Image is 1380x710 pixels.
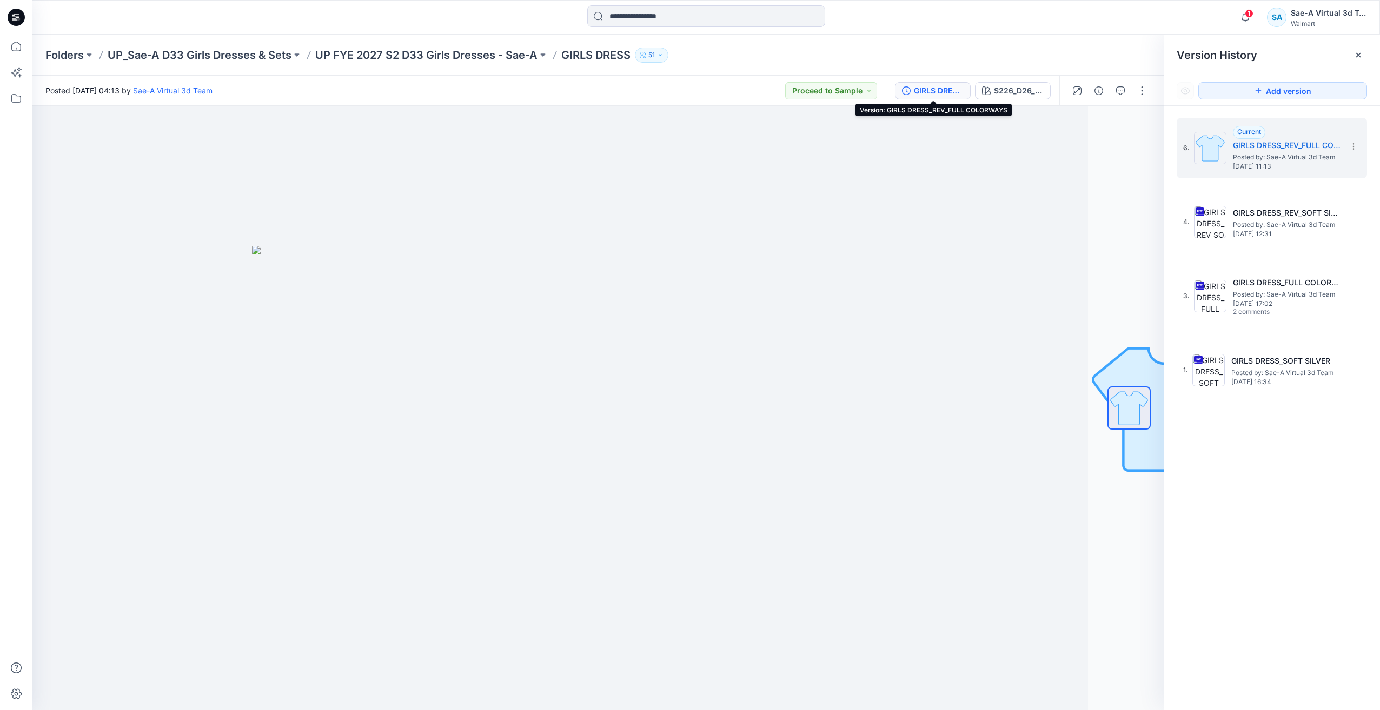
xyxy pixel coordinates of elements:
h5: GIRLS DRESS_REV_SOFT SILVER [1233,206,1341,219]
button: S226_D26_WN_Graphic Postcards V1_CW1_Aqua Pearl_WM_MILLSHEET [975,82,1051,99]
span: 4. [1183,217,1190,227]
button: Close [1354,51,1363,59]
span: 3. [1183,291,1190,301]
div: S226_D26_WN_Graphic Postcards V1_CW1_Aqua Pearl_WM_MILLSHEET [994,85,1044,97]
span: [DATE] 11:13 [1233,163,1341,170]
button: 51 [635,48,668,63]
button: Add version [1198,82,1367,99]
span: 1. [1183,365,1188,375]
span: 2 comments [1233,308,1309,317]
a: Folders [45,48,84,63]
button: Details [1090,82,1107,99]
h5: GIRLS DRESS_REV_FULL COLORWAYS [1233,139,1341,152]
img: No Outline [1088,332,1239,484]
button: Show Hidden Versions [1177,82,1194,99]
h5: GIRLS DRESS_FULL COLORWAYS [1233,276,1341,289]
span: [DATE] 16:34 [1231,378,1339,386]
span: [DATE] 12:31 [1233,230,1341,238]
a: UP FYE 2027 S2 D33 Girls Dresses - Sae-A [315,48,538,63]
span: Posted by: Sae-A Virtual 3d Team [1231,367,1339,378]
img: GIRLS DRESS_REV_SOFT SILVER [1194,206,1226,238]
span: 1 [1245,9,1253,18]
div: GIRLS DRESS_REV_FULL COLORWAYS [914,85,964,97]
img: eyJhbGciOiJIUzI1NiIsImtpZCI6IjAiLCJzbHQiOiJzZXMiLCJ0eXAiOiJKV1QifQ.eyJkYXRhIjp7InR5cGUiOiJzdG9yYW... [252,246,793,710]
span: 6. [1183,143,1190,153]
span: Posted [DATE] 04:13 by [45,85,213,96]
span: Posted by: Sae-A Virtual 3d Team [1233,152,1341,163]
span: Posted by: Sae-A Virtual 3d Team [1233,289,1341,300]
img: GIRLS DRESS_SOFT SILVER [1192,354,1225,386]
button: GIRLS DRESS_REV_FULL COLORWAYS [895,82,971,99]
span: Version History [1177,49,1257,62]
img: GIRLS DRESS_FULL COLORWAYS [1194,280,1226,312]
div: Sae-A Virtual 3d Team [1291,6,1366,19]
div: Walmart [1291,19,1366,28]
p: 51 [648,49,655,61]
h5: GIRLS DRESS_SOFT SILVER [1231,354,1339,367]
img: GIRLS DRESS_REV_FULL COLORWAYS [1194,132,1226,164]
span: [DATE] 17:02 [1233,300,1341,307]
a: UP_Sae-A D33 Girls Dresses & Sets [108,48,291,63]
p: GIRLS DRESS [561,48,631,63]
a: Sae-A Virtual 3d Team [133,86,213,95]
span: Posted by: Sae-A Virtual 3d Team [1233,219,1341,230]
div: SA [1267,8,1286,27]
img: All colorways [1109,387,1150,428]
span: Current [1237,128,1261,136]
